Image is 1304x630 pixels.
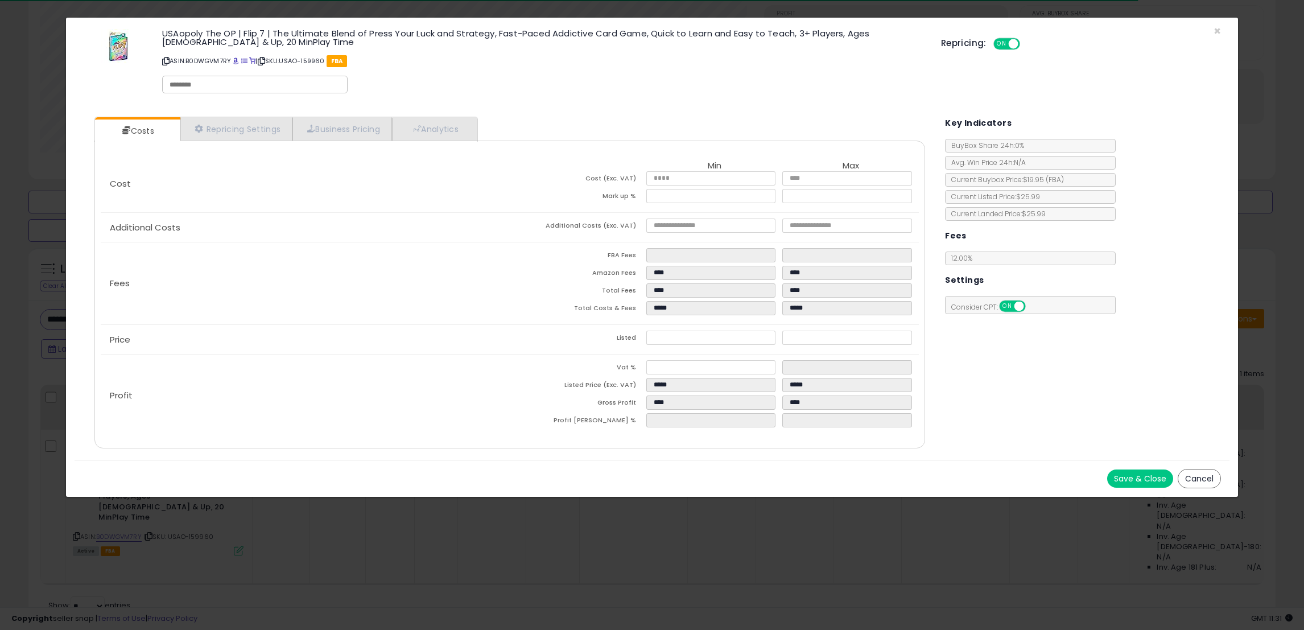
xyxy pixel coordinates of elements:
[646,161,783,171] th: Min
[233,56,239,65] a: BuyBox page
[946,192,1040,201] span: Current Listed Price: $25.99
[946,209,1046,219] span: Current Landed Price: $25.99
[510,283,646,301] td: Total Fees
[946,175,1064,184] span: Current Buybox Price:
[941,39,987,48] h5: Repricing:
[1046,175,1064,184] span: ( FBA )
[1214,23,1221,39] span: ×
[510,396,646,413] td: Gross Profit
[946,141,1024,150] span: BuyBox Share 24h: 0%
[101,223,510,232] p: Additional Costs
[945,229,967,243] h5: Fees
[241,56,247,65] a: All offer listings
[782,161,919,171] th: Max
[327,55,348,67] span: FBA
[1024,302,1042,311] span: OFF
[162,29,924,46] h3: USAopoly The OP | Flip 7 | The Ultimate Blend of Press Your Luck and Strategy, Fast-Paced Addicti...
[95,120,179,142] a: Costs
[510,413,646,431] td: Profit [PERSON_NAME] %
[510,331,646,348] td: Listed
[946,302,1041,312] span: Consider CPT:
[162,52,924,70] p: ASIN: B0DWGVM7RY | SKU: USAO-159960
[101,391,510,400] p: Profit
[951,253,972,263] span: 12.00 %
[510,189,646,207] td: Mark up %
[1107,470,1173,488] button: Save & Close
[946,158,1026,167] span: Avg. Win Price 24h: N/A
[994,39,1009,49] span: ON
[1023,175,1064,184] span: $19.95
[1000,302,1014,311] span: ON
[249,56,255,65] a: Your listing only
[101,179,510,188] p: Cost
[1018,39,1036,49] span: OFF
[510,360,646,378] td: Vat %
[510,248,646,266] td: FBA Fees
[101,279,510,288] p: Fees
[945,273,984,287] h5: Settings
[510,171,646,189] td: Cost (Exc. VAT)
[1178,469,1221,488] button: Cancel
[180,117,293,141] a: Repricing Settings
[510,266,646,283] td: Amazon Fees
[510,301,646,319] td: Total Costs & Fees
[292,117,392,141] a: Business Pricing
[392,117,476,141] a: Analytics
[510,219,646,236] td: Additional Costs (Exc. VAT)
[101,29,135,63] img: 516C81xRUDL._SL60_.jpg
[945,116,1012,130] h5: Key Indicators
[101,335,510,344] p: Price
[510,378,646,396] td: Listed Price (Exc. VAT)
